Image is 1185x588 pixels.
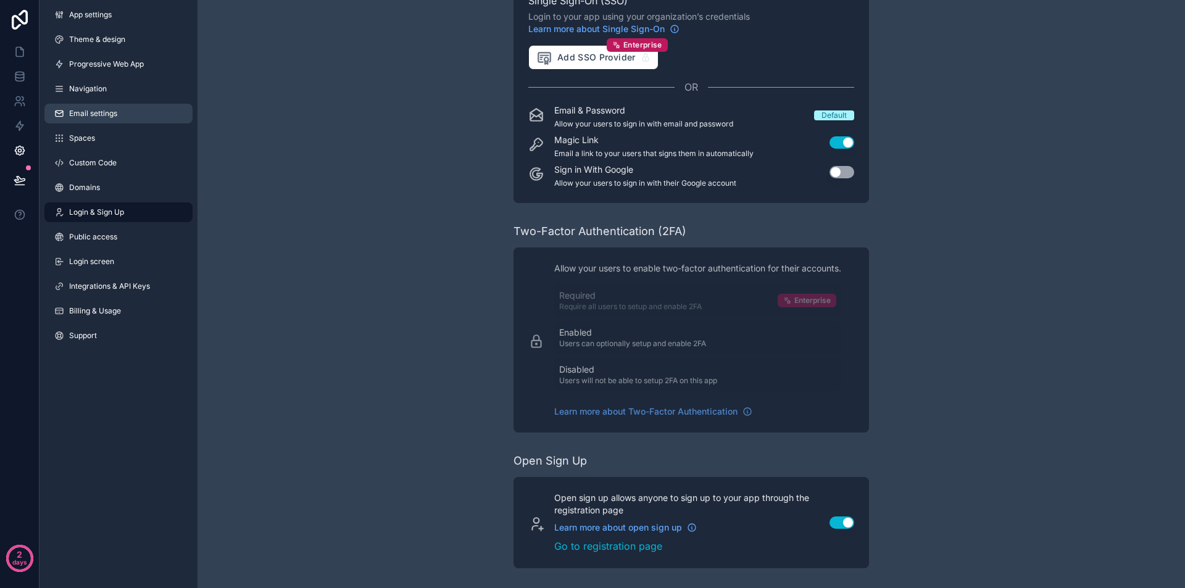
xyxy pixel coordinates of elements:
[44,79,193,99] a: Navigation
[513,223,686,240] div: Two-Factor Authentication (2FA)
[44,178,193,197] a: Domains
[536,49,636,65] span: Add SSO Provider
[69,306,121,316] span: Billing & Usage
[69,109,117,118] span: Email settings
[554,405,738,418] span: Learn more about Two-Factor Authentication
[554,262,841,275] p: Allow your users to enable two-factor authentication for their accounts.
[528,45,659,70] button: Add SSO ProviderEnterprise
[528,23,680,35] a: Learn more about Single Sign-On
[69,257,114,267] span: Login screen
[554,119,733,129] p: Allow your users to sign in with email and password
[554,521,697,534] a: Learn more about open sign up
[559,376,717,386] p: Users will not be able to setup 2FA on this app
[69,84,107,94] span: Navigation
[69,232,117,242] span: Public access
[821,110,847,120] div: Default
[554,405,752,418] a: Learn more about Two-Factor Authentication
[44,202,193,222] a: Login & Sign Up
[69,183,100,193] span: Domains
[684,80,698,94] span: OR
[554,164,736,176] p: Sign in With Google
[69,59,144,69] span: Progressive Web App
[44,104,193,123] a: Email settings
[69,10,112,20] span: App settings
[513,452,587,470] div: Open Sign Up
[69,207,124,217] span: Login & Sign Up
[69,133,95,143] span: Spaces
[69,158,117,168] span: Custom Code
[44,54,193,74] a: Progressive Web App
[554,134,754,146] p: Magic Link
[17,549,22,561] p: 2
[12,553,27,571] p: days
[44,128,193,148] a: Spaces
[554,539,815,553] a: Go to registration page
[69,331,97,341] span: Support
[44,301,193,321] a: Billing & Usage
[44,276,193,296] a: Integrations & API Keys
[554,492,815,516] p: Open sign up allows anyone to sign up to your app through the registration page
[623,40,662,50] span: Enterprise
[69,35,125,44] span: Theme & design
[559,339,706,349] p: Users can optionally setup and enable 2FA
[44,153,193,173] a: Custom Code
[44,227,193,247] a: Public access
[554,178,736,188] p: Allow your users to sign in with their Google account
[44,252,193,271] a: Login screen
[69,281,150,291] span: Integrations & API Keys
[528,10,854,35] span: Login to your app using your organization’s credentials
[554,104,733,117] p: Email & Password
[559,289,702,302] p: Required
[554,521,682,534] span: Learn more about open sign up
[44,5,193,25] a: App settings
[559,326,706,339] p: Enabled
[44,326,193,346] a: Support
[559,302,702,312] p: Require all users to setup and enable 2FA
[44,30,193,49] a: Theme & design
[559,363,717,376] p: Disabled
[794,296,831,305] span: Enterprise
[528,23,665,35] span: Learn more about Single Sign-On
[554,149,754,159] p: Email a link to your users that signs them in automatically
